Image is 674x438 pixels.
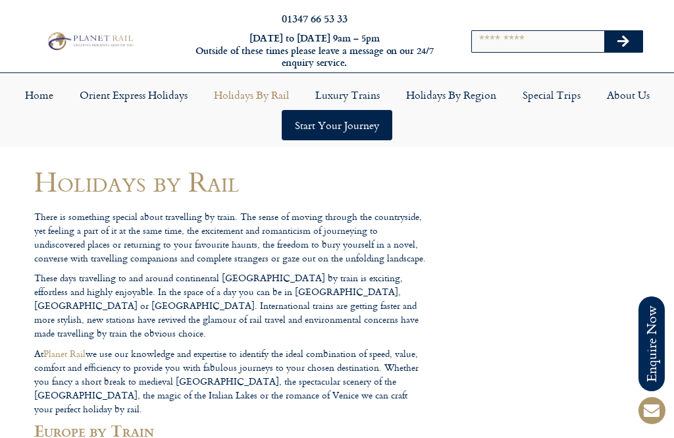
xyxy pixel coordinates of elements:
a: Special Trips [509,80,594,110]
a: Luxury Trains [302,80,393,110]
a: Holidays by Region [393,80,509,110]
a: Planet Rail [43,346,86,360]
p: These days travelling to and around continental [GEOGRAPHIC_DATA] by train is exciting, effortles... [34,271,429,340]
a: Home [12,80,66,110]
nav: Menu [7,80,667,140]
a: Holidays by Rail [201,80,302,110]
a: Orient Express Holidays [66,80,201,110]
a: 01347 66 53 33 [282,11,348,26]
p: There is something special about travelling by train. The sense of moving through the countryside... [34,209,429,265]
a: Start your Journey [282,110,392,140]
h6: [DATE] to [DATE] 9am – 5pm Outside of these times please leave a message on our 24/7 enquiry serv... [183,32,446,69]
a: About Us [594,80,663,110]
button: Search [604,31,642,52]
p: At we use our knowledge and expertise to identify the ideal combination of speed, value, comfort ... [34,346,429,416]
h1: Holidays by Rail [34,166,429,197]
img: Planet Rail Train Holidays Logo [44,30,136,53]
